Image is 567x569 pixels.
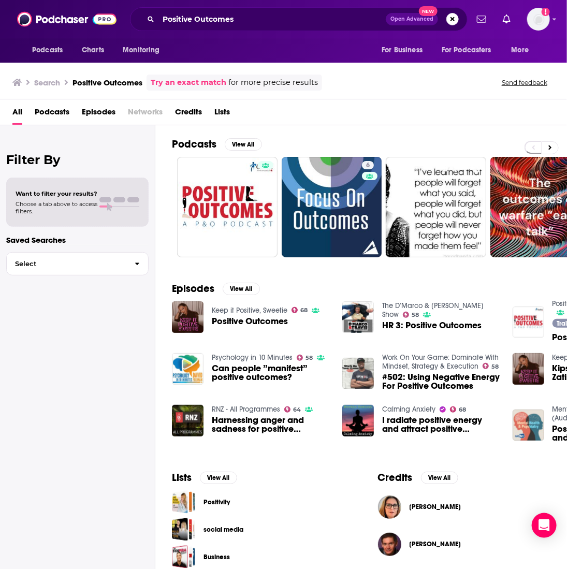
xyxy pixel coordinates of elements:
[6,235,149,245] p: Saved Searches
[7,260,126,267] span: Select
[342,405,374,436] img: I radiate positive energy and attract positive outcomes
[403,312,419,318] a: 58
[450,406,467,413] a: 68
[35,104,69,125] a: Podcasts
[172,405,203,436] img: Harnessing anger and sadness for positive outcomes
[212,364,330,382] a: Can people ”manifest” positive outcomes?
[82,43,104,57] span: Charts
[82,104,115,125] span: Episodes
[172,518,195,541] a: social media
[513,353,544,385] a: Kips Live Pt.3 w/ The Cast of Zatima + Positive Outcomes
[17,9,117,29] img: Podchaser - Follow, Share and Rate Podcasts
[378,490,551,523] button: Sarah FirisenSarah Firisen
[390,17,433,22] span: Open Advanced
[442,43,491,57] span: For Podcasters
[382,353,499,371] a: Work On Your Game: Dominate With Mindset, Strategy & Execution
[527,8,550,31] button: Show profile menu
[25,40,76,60] button: open menu
[504,40,542,60] button: open menu
[483,363,499,369] a: 58
[6,152,149,167] h2: Filter By
[297,355,313,361] a: 58
[200,472,237,484] button: View All
[172,138,216,151] h2: Podcasts
[435,40,506,60] button: open menu
[203,551,230,563] a: Business
[410,540,461,548] a: Guy Shahar
[225,138,262,151] button: View All
[410,503,461,511] span: [PERSON_NAME]
[75,40,110,60] a: Charts
[382,416,500,433] a: I radiate positive energy and attract positive outcomes
[378,533,401,556] img: Guy Shahar
[16,200,97,215] span: Choose a tab above to access filters.
[172,353,203,385] a: Can people ”manifest” positive outcomes?
[212,405,280,414] a: RNZ - All Programmes
[421,472,458,484] button: View All
[513,307,544,338] img: Positive Outcomes Preview
[223,283,260,295] button: View All
[172,471,192,484] h2: Lists
[212,416,330,433] a: Harnessing anger and sadness for positive outcomes
[172,471,237,484] a: ListsView All
[410,503,461,511] a: Sarah Firisen
[513,410,544,441] img: Positive Outcomes: Mental and Behavioral Health Policy
[12,104,22,125] a: All
[410,540,461,548] span: [PERSON_NAME]
[284,406,301,413] a: 64
[382,321,482,330] a: HR 3: Positive Outcomes
[342,358,374,389] img: #502: Using Negative Energy For Positive Outcomes
[378,495,401,519] a: Sarah Firisen
[366,161,370,171] span: 6
[293,407,301,412] span: 64
[292,307,308,313] a: 68
[203,497,230,508] a: Positivity
[512,43,529,57] span: More
[172,490,195,514] a: Positivity
[72,78,142,87] h3: Positive Outcomes
[32,43,63,57] span: Podcasts
[172,545,195,568] a: Business
[374,40,435,60] button: open menu
[499,10,515,28] a: Show notifications dropdown
[16,190,97,197] span: Want to filter your results?
[175,104,202,125] a: Credits
[382,43,423,57] span: For Business
[172,301,203,333] img: Positive Outcomes
[212,317,288,326] a: Positive Outcomes
[172,282,260,295] a: EpisodesView All
[362,161,374,169] a: 6
[532,513,557,538] div: Open Intercom Messenger
[419,6,438,16] span: New
[542,8,550,16] svg: Add a profile image
[412,313,419,317] span: 58
[382,373,500,390] a: #502: Using Negative Energy For Positive Outcomes
[378,471,458,484] a: CreditsView All
[499,78,550,87] button: Send feedback
[459,407,466,412] span: 68
[342,301,374,333] img: HR 3: Positive Outcomes
[214,104,230,125] span: Lists
[306,356,313,360] span: 58
[203,524,243,535] a: social media
[282,157,382,257] a: 6
[300,308,308,313] span: 68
